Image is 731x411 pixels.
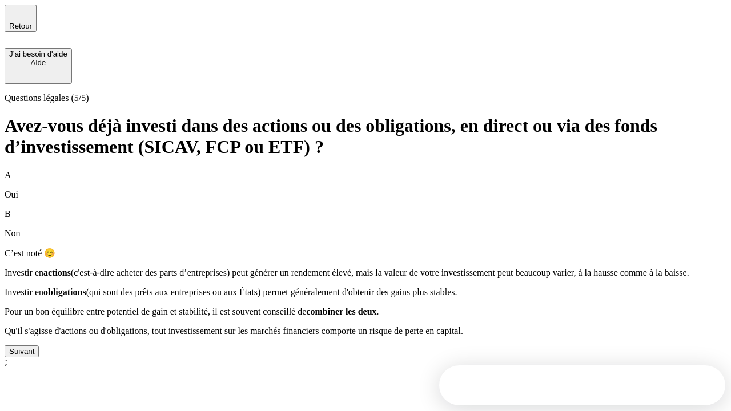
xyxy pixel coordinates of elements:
[377,307,379,316] span: .
[439,365,725,405] iframe: Intercom live chat discovery launcher
[692,372,720,400] iframe: Intercom live chat
[5,307,306,316] span: Pour un bon équilibre entre potentiel de gain et stabilité, il est souvent conseillé de
[5,93,726,103] p: Questions légales (5/5)
[306,307,376,316] span: combiner les deux
[5,248,55,258] span: C’est noté 😊
[43,287,86,297] span: obligations
[5,170,726,180] p: A
[9,50,67,58] div: J’ai besoin d'aide
[5,357,726,366] div: ;
[5,268,43,277] span: Investir en
[43,268,71,277] span: actions
[86,287,457,297] span: (qui sont des prêts aux entreprises ou aux États) permet généralement d'obtenir des gains plus st...
[5,345,39,357] button: Suivant
[5,228,726,239] p: Non
[9,347,34,356] div: Suivant
[5,326,463,336] span: Qu'il s'agisse d'actions ou d'obligations, tout investissement sur les marchés financiers comport...
[9,58,67,67] div: Aide
[5,287,43,297] span: Investir en
[5,190,726,200] p: Oui
[5,115,726,158] h1: Avez-vous déjà investi dans des actions ou des obligations, en direct ou via des fonds d’investis...
[71,268,689,277] span: (c'est-à-dire acheter des parts d’entreprises) peut générer un rendement élevé, mais la valeur de...
[5,5,37,32] button: Retour
[5,48,72,84] button: J’ai besoin d'aideAide
[5,209,726,219] p: B
[9,22,32,30] span: Retour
